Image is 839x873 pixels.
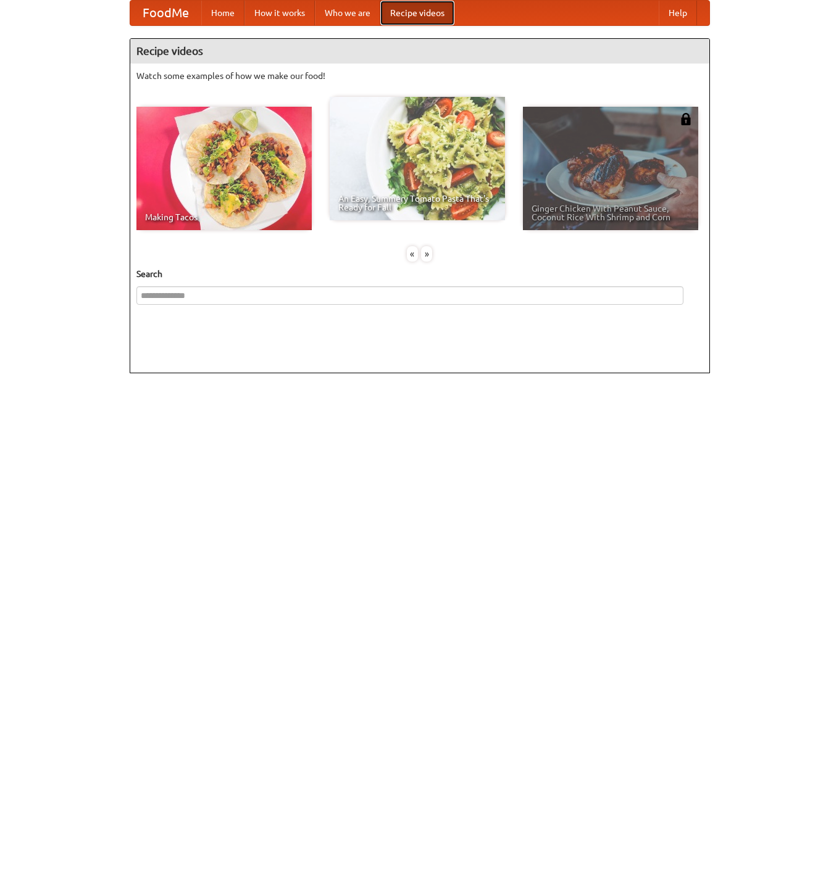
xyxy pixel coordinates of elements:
h5: Search [136,268,703,280]
a: Who we are [315,1,380,25]
div: » [421,246,432,262]
span: Making Tacos [145,213,303,221]
a: Home [201,1,244,25]
a: Recipe videos [380,1,454,25]
img: 483408.png [680,113,692,125]
a: FoodMe [130,1,201,25]
a: Making Tacos [136,107,312,230]
a: An Easy, Summery Tomato Pasta That's Ready for Fall [330,97,505,220]
div: « [407,246,418,262]
span: An Easy, Summery Tomato Pasta That's Ready for Fall [338,194,496,212]
a: Help [659,1,697,25]
a: How it works [244,1,315,25]
p: Watch some examples of how we make our food! [136,70,703,82]
h4: Recipe videos [130,39,709,64]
